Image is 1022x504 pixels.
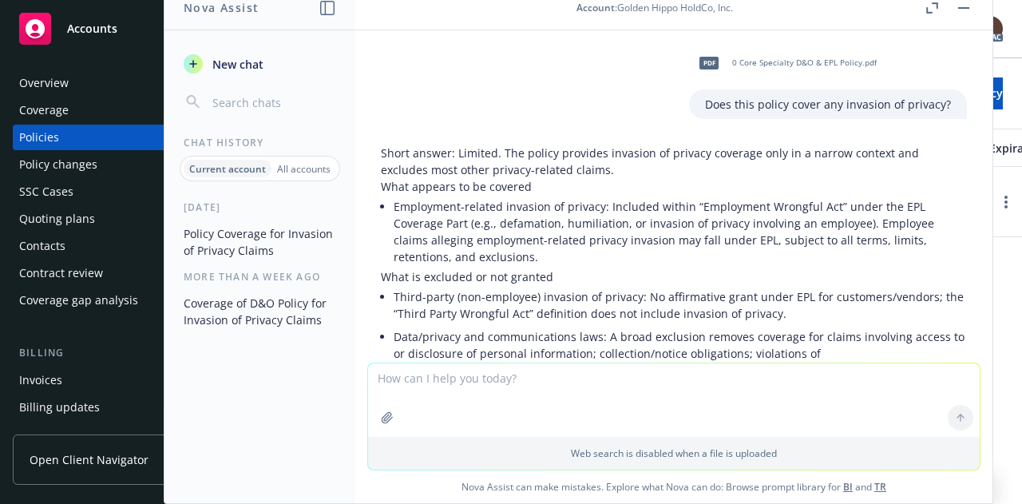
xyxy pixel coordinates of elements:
button: Coverage of D&O Policy for Invasion of Privacy Claims [177,290,343,333]
li: Data/privacy and communications laws: A broad exclusion removes coverage for claims involving acc... [394,325,967,399]
a: more [996,192,1016,212]
span: pdf [699,57,719,69]
p: Current account [189,162,266,176]
a: Coverage gap analysis [13,288,211,313]
a: Coverage [13,97,211,123]
div: Chat History [164,136,355,149]
div: : Golden Hippo HoldCo, Inc. [576,1,733,14]
div: pdf0 Core Specialty D&O & EPL Policy.pdf [689,43,880,83]
span: Nova Assist can make mistakes. Explore what Nova can do: Browse prompt library for and [362,470,986,503]
div: Contract review [19,260,103,286]
span: Accounts [67,22,117,35]
span: 0 Core Specialty D&O & EPL Policy.pdf [732,58,877,68]
a: Quoting plans [13,206,211,232]
a: Contacts [13,233,211,259]
p: Does this policy cover any invasion of privacy? [705,96,951,113]
p: Web search is disabled when a file is uploaded [378,446,970,460]
input: Search chats [209,91,336,113]
div: Policy changes [19,152,97,177]
div: Billing [13,345,211,361]
button: Policy Coverage for Invasion of Privacy Claims [177,220,343,264]
p: What appears to be covered [381,178,967,195]
a: BI [843,480,853,494]
li: Employment-related invasion of privacy: Included within “Employment Wrongful Act” under the EPL C... [394,195,967,268]
a: Overview [13,70,211,96]
p: Short answer: Limited. The policy provides invasion of privacy coverage only in a narrow context ... [381,145,967,178]
div: Overview [19,70,69,96]
div: More than a week ago [164,270,355,284]
p: What is excluded or not granted [381,268,967,285]
span: New chat [209,56,263,73]
div: Billing updates [19,395,100,420]
span: Account [576,1,615,14]
a: TR [874,480,886,494]
div: Quoting plans [19,206,95,232]
div: [DATE] [164,200,355,214]
a: Contract review [13,260,211,286]
div: SSC Cases [19,179,73,204]
a: Policy changes [13,152,211,177]
a: Accounts [13,6,211,51]
div: Coverage gap analysis [19,288,138,313]
div: Coverage [19,97,69,123]
p: All accounts [277,162,331,176]
span: Open Client Navigator [30,451,149,468]
button: New chat [177,50,343,78]
div: Invoices [19,367,62,393]
a: Invoices [13,367,211,393]
a: Policies [13,125,211,150]
li: Third-party (non-employee) invasion of privacy: No affirmative grant under EPL for customers/vend... [394,285,967,325]
div: Contacts [19,233,65,259]
a: Billing updates [13,395,211,420]
div: Policies [19,125,59,150]
a: SSC Cases [13,179,211,204]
